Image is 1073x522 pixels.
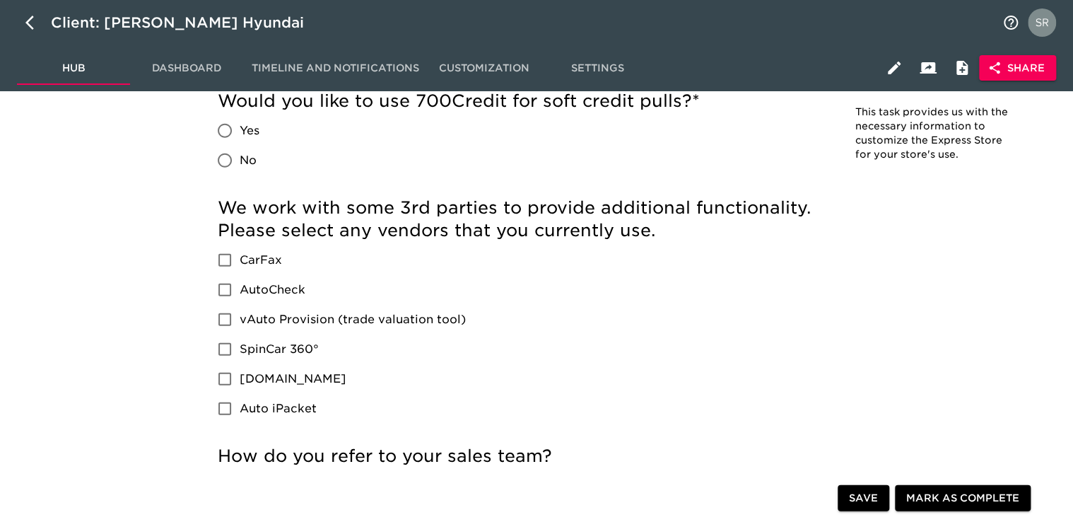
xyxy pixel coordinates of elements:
[25,59,122,77] span: Hub
[139,59,235,77] span: Dashboard
[838,485,889,511] button: Save
[911,51,945,85] button: Client View
[51,11,324,34] div: Client: [PERSON_NAME] Hyundai
[877,51,911,85] button: Edit Hub
[436,59,532,77] span: Customization
[240,341,319,358] span: SpinCar 360°
[906,489,1019,507] span: Mark as Complete
[240,152,257,169] span: No
[990,59,1045,77] span: Share
[240,311,466,328] span: vAuto Provision (trade valuation tool)
[240,252,282,269] span: CarFax
[849,489,878,507] span: Save
[855,105,1018,162] p: This task provides us with the necessary information to customize the Express Store for your stor...
[218,197,819,242] h5: We work with some 3rd parties to provide additional functionality. Please select any vendors that...
[240,400,317,417] span: Auto iPacket
[994,6,1028,40] button: notifications
[218,445,819,468] h5: How do you refer to your sales team?
[240,371,346,388] span: [DOMAIN_NAME]
[979,55,1056,81] button: Share
[945,51,979,85] button: Internal Notes and Comments
[895,485,1031,511] button: Mark as Complete
[549,59,645,77] span: Settings
[1028,8,1056,37] img: Profile
[218,90,819,112] h5: Would you like to use 700Credit for soft credit pulls?
[240,282,305,298] span: AutoCheck
[252,59,419,77] span: Timeline and Notifications
[240,122,259,139] span: Yes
